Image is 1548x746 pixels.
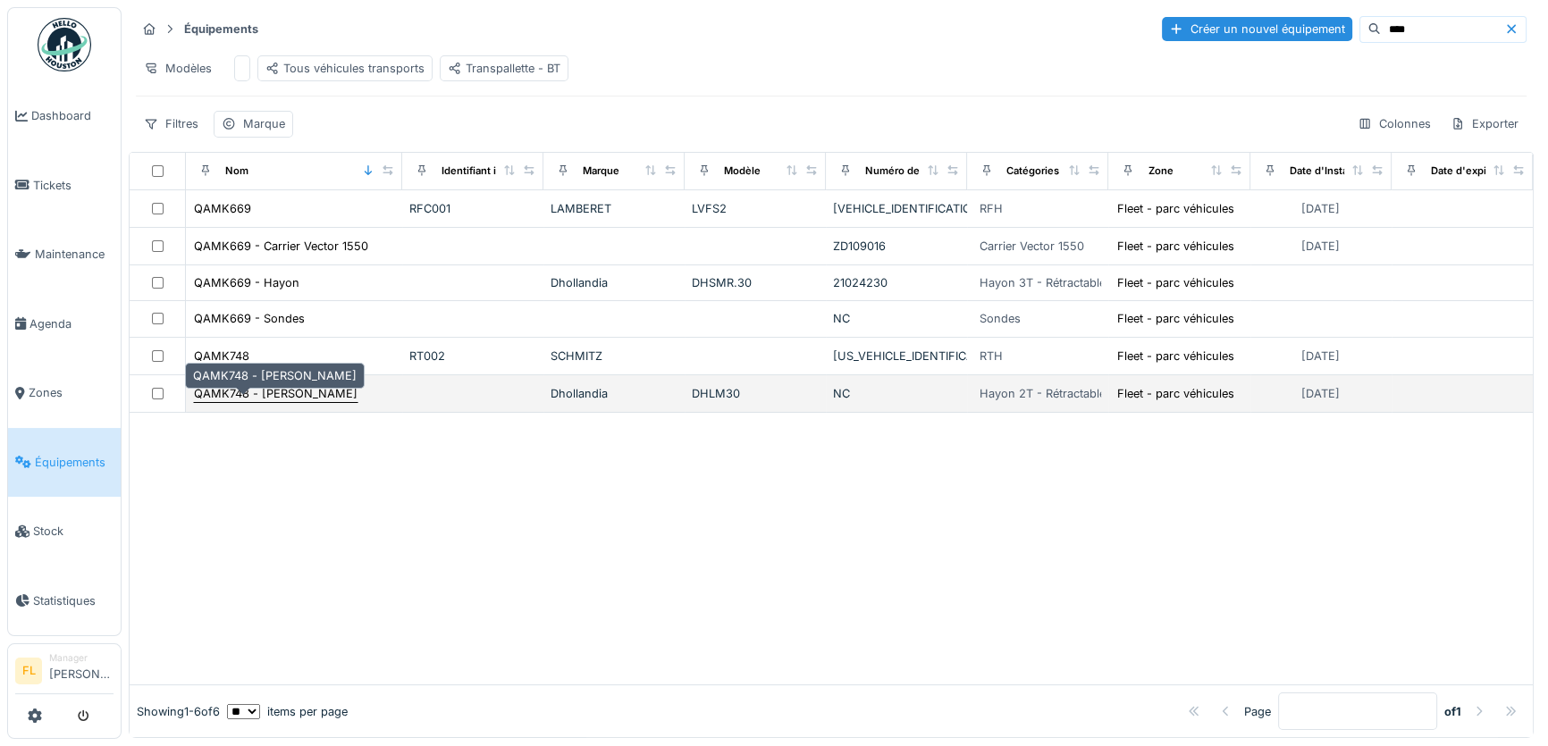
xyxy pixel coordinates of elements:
div: QAMK669 - Carrier Vector 1550 [194,238,368,255]
div: [US_VEHICLE_IDENTIFICATION_NUMBER] [833,348,960,365]
span: Stock [33,523,114,540]
li: [PERSON_NAME] [49,651,114,690]
span: Statistiques [33,592,114,609]
div: [VEHICLE_IDENTIFICATION_NUMBER] [833,200,960,217]
div: Fleet - parc véhicules [1116,348,1233,365]
div: Numéro de Série [865,163,947,179]
div: [DATE] [1301,238,1340,255]
div: RTH [980,348,1003,365]
a: Agenda [8,289,121,359]
a: Statistiques [8,566,121,636]
li: FL [15,658,42,684]
strong: of 1 [1444,703,1461,720]
a: Stock [8,497,121,566]
div: Catégories d'équipement [1006,163,1131,179]
div: NC [833,385,960,402]
div: LVFS2 [692,200,819,217]
img: Badge_color-CXgf-gQk.svg [38,18,91,71]
a: Maintenance [8,220,121,289]
div: Fleet - parc véhicules [1116,310,1233,327]
div: [DATE] [1301,348,1340,365]
span: Zones [29,384,114,401]
a: Tickets [8,151,121,221]
div: Showing 1 - 6 of 6 [137,703,220,720]
div: SCHMITZ [551,348,677,365]
div: DHSMR.30 [692,274,819,291]
a: Équipements [8,428,121,498]
div: DHLM30 [692,385,819,402]
div: QAMK748 - [PERSON_NAME] [194,385,358,402]
div: ZD109016 [833,238,960,255]
div: Carrier Vector 1550 [980,238,1084,255]
div: Page [1244,703,1271,720]
div: RFH [980,200,1003,217]
div: Fleet - parc véhicules [1116,200,1233,217]
div: RFC001 [409,200,536,217]
div: QAMK669 - Hayon [194,274,299,291]
div: Transpallette - BT [448,60,560,77]
div: Marque [243,115,285,132]
div: Zone [1148,163,1173,179]
div: [DATE] [1301,200,1340,217]
span: Équipements [35,454,114,471]
div: Créer un nouvel équipement [1162,17,1352,41]
div: Marque [583,163,619,179]
div: 21024230 [833,274,960,291]
div: Colonnes [1350,111,1439,137]
a: Zones [8,358,121,428]
div: items per page [227,703,348,720]
div: LAMBERET [551,200,677,217]
div: RT002 [409,348,536,365]
a: Dashboard [8,81,121,151]
div: Identifiant interne [442,163,528,179]
a: FL Manager[PERSON_NAME] [15,651,114,694]
div: Hayon 3T - Rétractable [980,274,1106,291]
div: Tous véhicules transports [265,60,425,77]
div: Fleet - parc véhicules [1116,385,1233,402]
div: Fleet - parc véhicules [1116,238,1233,255]
div: Sondes [980,310,1021,327]
div: QAMK669 - Sondes [194,310,305,327]
div: QAMK748 [194,348,249,365]
div: Modèles [136,55,220,81]
div: Modèle [724,163,761,179]
div: Dhollandia [551,385,677,402]
span: Dashboard [31,107,114,124]
div: Filtres [136,111,206,137]
div: QAMK748 - [PERSON_NAME] [185,363,365,389]
span: Agenda [29,315,114,332]
div: QAMK669 [194,200,251,217]
div: Manager [49,651,114,665]
span: Maintenance [35,246,114,263]
div: Hayon 2T - Rétractable [980,385,1106,402]
div: [DATE] [1301,385,1340,402]
div: Fleet - parc véhicules [1116,274,1233,291]
div: Exporter [1443,111,1527,137]
strong: Équipements [177,21,265,38]
div: Dhollandia [551,274,677,291]
div: Date d'Installation [1290,163,1377,179]
div: Nom [225,163,248,179]
span: Tickets [33,177,114,194]
div: Date d'expiration [1431,163,1514,179]
div: NC [833,310,960,327]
